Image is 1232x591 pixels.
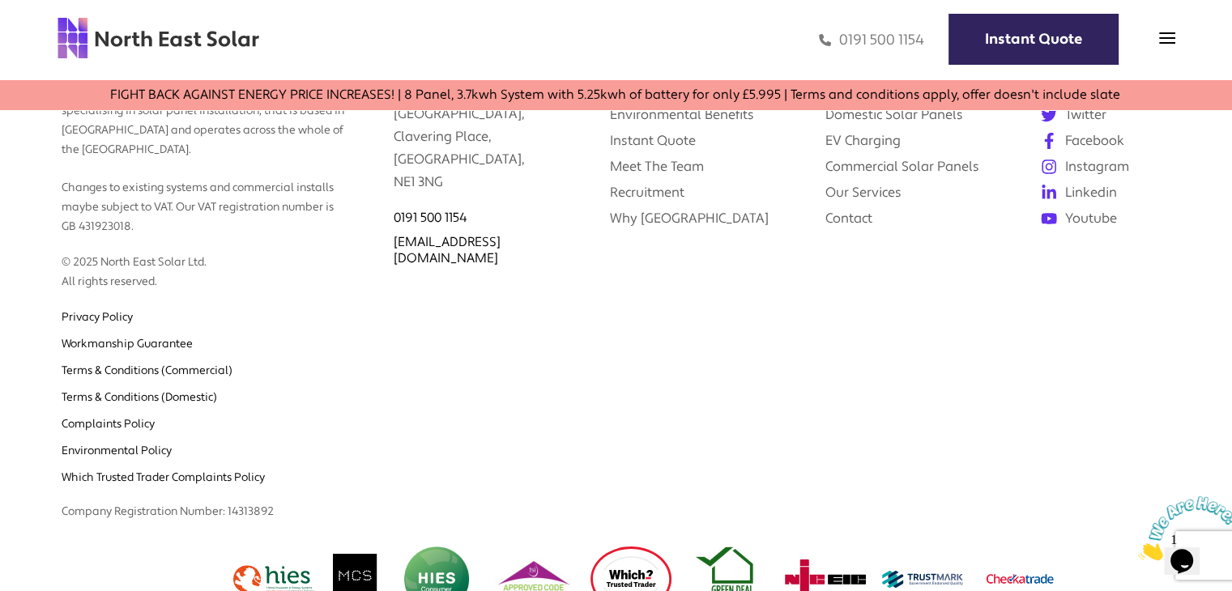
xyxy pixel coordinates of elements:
p: © 2025 North East Solar Ltd. All rights reserved. [62,237,345,292]
a: Meet The Team [609,158,703,175]
img: instagram icon [1041,159,1057,175]
a: Domestic Solar Panels [825,106,963,123]
p: [GEOGRAPHIC_DATA], Clavering Place, [GEOGRAPHIC_DATA], NE1 3NG [394,64,561,193]
a: 0191 500 1154 [394,210,467,226]
a: Complaints Policy [62,417,155,432]
span: 1 [6,6,13,20]
a: Instant Quote [949,14,1119,65]
a: Environmental Benefits [609,106,753,123]
a: Instagram [1041,158,1208,176]
a: Instant Quote [609,132,695,149]
a: Workmanship Guarantee [62,337,193,351]
a: Which Trusted Trader Complaints Policy [62,470,265,485]
img: twitter icon [1041,107,1057,123]
a: Facebook [1041,132,1208,150]
a: Environmental Policy [62,444,172,458]
img: Chat attention grabber [6,6,107,70]
a: Recruitment [609,184,684,201]
img: youtube icon [1041,210,1057,227]
a: Our Services [825,184,902,201]
a: EV Charging [825,132,901,149]
a: Commercial Solar Panels [825,158,979,175]
a: Terms & Conditions (Domestic) [62,390,217,405]
a: 0191 500 1154 [819,31,924,49]
p: Company Registration Number: 14313892 [62,487,345,522]
a: Linkedin [1041,184,1208,202]
a: Contact [825,210,872,227]
img: linkedin icon [1041,185,1057,201]
a: Terms & Conditions (Commercial) [62,364,232,378]
a: Privacy Policy [62,310,133,325]
p: North East Solar is an independent business specialising in solar panel installation, that is bas... [62,66,345,236]
img: menu icon [1159,30,1175,46]
a: [EMAIL_ADDRESS][DOMAIN_NAME] [394,234,501,266]
a: Why [GEOGRAPHIC_DATA] [609,210,768,227]
img: phone icon [819,31,831,49]
a: Youtube [1041,210,1208,227]
iframe: chat widget [1132,490,1232,567]
a: Twitter [1041,106,1208,124]
img: north east solar logo [57,16,260,60]
img: facebook icon [1041,133,1057,149]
